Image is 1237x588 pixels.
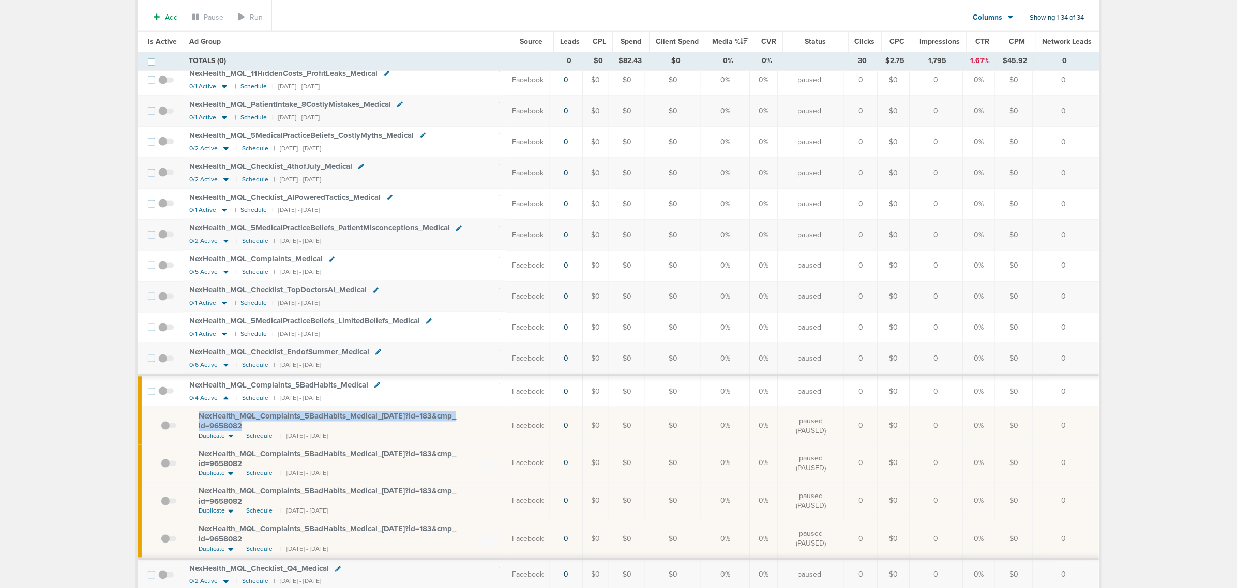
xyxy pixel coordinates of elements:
a: 0 [564,387,569,396]
td: 0 [1033,250,1099,281]
td: $0 [995,407,1033,445]
small: Schedule [240,330,267,338]
td: 0% [701,65,750,96]
small: Schedule [240,206,267,214]
td: paused (PAUSED) [778,407,844,445]
td: $0 [995,65,1033,96]
td: 0 [844,127,878,158]
td: $0 [609,219,645,250]
td: 0 [1033,375,1099,407]
td: $0 [583,189,609,220]
td: 0 [1033,189,1099,220]
td: 0% [750,127,778,158]
td: 0 [910,127,963,158]
span: NexHealth_ MQL_ 5MedicalPracticeBeliefs_ LimitedBeliefs_ Medical [189,316,420,326]
td: $0 [583,407,609,445]
td: 0 [844,96,878,127]
small: Schedule [240,299,267,307]
td: 0 [844,375,878,407]
td: 0% [963,65,995,96]
td: Facebook [506,483,550,520]
span: paused [798,353,822,364]
td: Facebook [506,96,550,127]
span: NexHealth_ MQL_ 11HiddenCosts_ ProfitLeaks_ Medical [189,69,378,78]
td: $0 [995,250,1033,281]
small: | [DATE] - [DATE] [274,394,321,402]
small: | [236,268,237,276]
span: Schedule [246,469,273,478]
small: Schedule [242,176,268,183]
span: 0/1 Active [189,299,216,307]
span: CPL [593,37,606,46]
td: 0% [963,189,995,220]
td: 0 [844,158,878,189]
td: $0 [878,375,910,407]
td: $0 [583,343,609,375]
td: $0 [878,483,910,520]
td: $0 [583,219,609,250]
a: 0 [564,497,569,505]
td: $0 [645,312,701,343]
td: 0 [1033,158,1099,189]
td: 0% [750,407,778,445]
td: $0 [645,65,701,96]
td: paused (PAUSED) [778,483,844,520]
span: Network Leads [1043,37,1092,46]
td: 0% [750,250,778,281]
td: 0% [750,65,778,96]
small: | [236,361,237,369]
td: $0 [995,127,1033,158]
small: | [236,394,237,402]
a: 0 [564,323,569,332]
a: 0 [564,106,569,115]
a: 0 [564,168,569,177]
span: 0/1 Active [189,206,216,214]
td: $0 [609,158,645,189]
td: 0 [1034,52,1100,70]
span: 0/2 Active [189,176,218,183]
td: Facebook [506,127,550,158]
small: | [DATE] - [DATE] [272,206,320,214]
td: 0 [844,444,878,482]
td: $0 [583,444,609,482]
span: Ad Group [189,37,221,46]
td: 0% [701,250,750,281]
span: NexHealth_ MQL_ Complaints_ 5BadHabits_ Medical_ [DATE]?id=183&cmp_ id=9658082 [199,487,456,506]
td: 0 [910,65,963,96]
td: 0% [963,96,995,127]
button: Add [148,10,184,25]
td: 0% [701,343,750,375]
span: NexHealth_ MQL_ Checklist_ 4thofJuly_ Medical [189,162,352,171]
td: $0 [583,250,609,281]
td: 0% [701,444,750,482]
td: $0 [645,127,701,158]
td: 0% [750,281,778,312]
span: Clicks [855,37,875,46]
span: Client Spend [656,37,699,46]
td: 0% [963,312,995,343]
span: NexHealth_ MQL_ Complaints_ 5BadHabits_ Medical_ [DATE]?id=183&cmp_ id=9658082 [199,449,456,469]
span: Source [520,37,542,46]
td: $0 [609,96,645,127]
td: 0% [750,96,778,127]
td: 0 [1033,444,1099,482]
td: $0 [609,444,645,482]
td: $0 [609,312,645,343]
span: Duplicate [199,431,225,440]
span: Duplicate [199,545,225,554]
td: $0 [878,250,910,281]
span: 0/5 Active [189,268,218,276]
small: | [DATE] - [DATE] [272,330,320,338]
td: 0% [963,407,995,445]
span: NexHealth_ MQL_ Checklist_ TopDoctorsAI_ Medical [189,285,367,295]
td: Facebook [506,444,550,482]
span: Spend [621,37,641,46]
td: Facebook [506,65,550,96]
td: 1,795 [911,52,964,70]
td: $82.43 [612,52,648,70]
td: $0 [995,281,1033,312]
small: | [DATE] - [DATE] [274,176,321,183]
td: $0 [583,65,609,96]
span: paused [798,570,822,580]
